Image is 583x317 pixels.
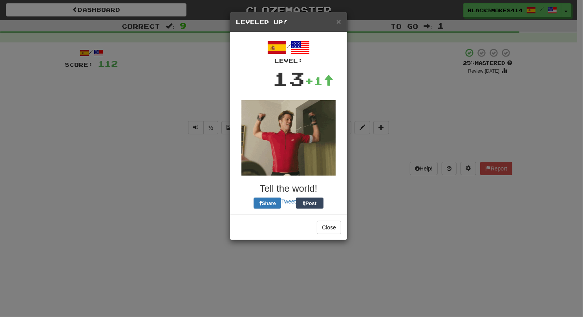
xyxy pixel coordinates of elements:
[236,18,341,26] h5: Leveled Up!
[236,57,341,65] div: Level:
[241,100,336,176] img: brad-pitt-eabb8484b0e72233b60fc33baaf1d28f9aa3c16dec737e05e85ed672bd245bc1.gif
[236,183,341,194] h3: Tell the world!
[336,17,341,26] button: Close
[305,73,334,89] div: +1
[281,198,296,205] a: Tweet
[254,198,281,209] button: Share
[236,38,341,65] div: /
[296,198,323,209] button: Post
[272,65,305,92] div: 13
[317,221,341,234] button: Close
[336,17,341,26] span: ×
